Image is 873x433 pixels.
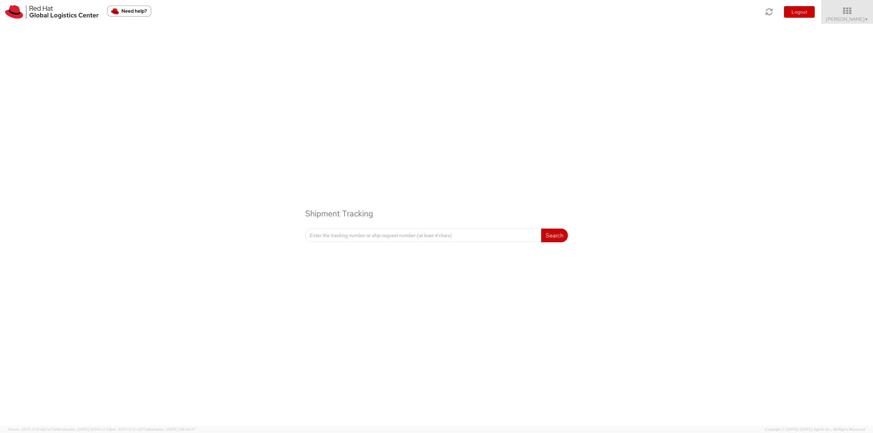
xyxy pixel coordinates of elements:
span: Server: 2025.21.0-667a72bf6fa [8,427,105,432]
span: ▼ [864,17,869,22]
span: master, [DATE] 08:04:37 [153,427,196,432]
img: rh-logistics-00dfa346123c4ec078e1.svg [5,5,99,19]
button: Logout [784,6,815,18]
span: Copyright © [DATE]-[DATE] Agistix Inc., All Rights Reserved [765,427,865,432]
span: Client: 2025.21.0-c073d8a [106,427,196,432]
input: Enter the tracking number or ship request number (at least 4 chars) [305,229,542,242]
h3: Shipment Tracking [305,199,568,228]
button: Search [541,229,568,242]
button: Need help? [107,5,151,17]
span: master, [DATE] 10:54:32 [64,427,105,432]
span: [PERSON_NAME] [826,16,869,22]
